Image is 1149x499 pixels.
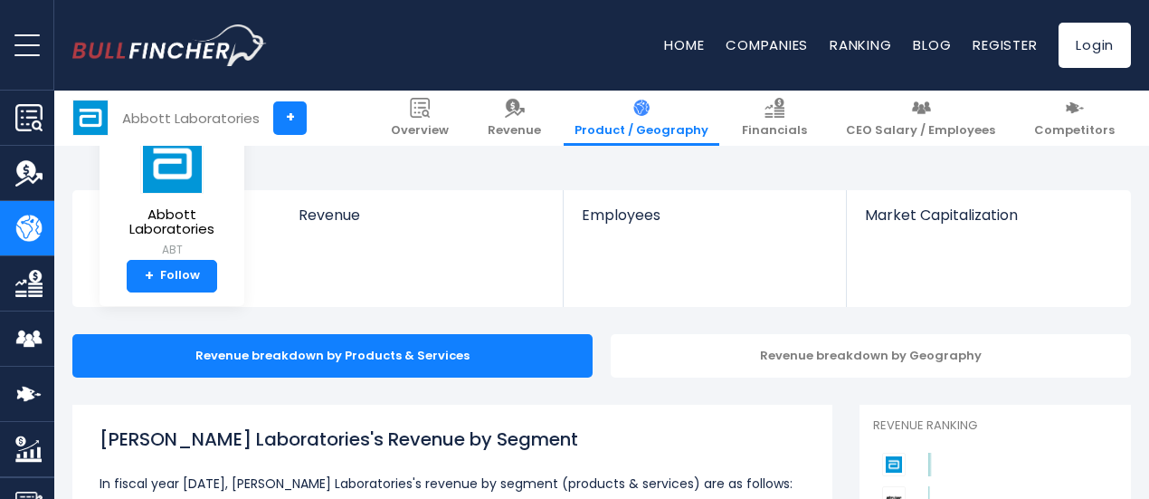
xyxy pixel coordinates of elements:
span: Employees [582,206,827,224]
a: Register [973,35,1037,54]
p: In fiscal year [DATE], [PERSON_NAME] Laboratories's revenue by segment (products & services) are ... [100,473,805,494]
a: Product / Geography [564,91,719,146]
span: Product / Geography [574,123,708,139]
a: Financials [731,91,818,146]
img: ABT logo [73,101,108,135]
span: Financials [742,123,807,139]
span: Revenue [299,206,546,224]
img: bullfincher logo [72,24,267,66]
span: Abbott Laboratories [114,207,230,237]
a: Revenue [477,91,552,146]
a: Market Capitalization [847,190,1129,254]
a: Overview [380,91,460,146]
a: Login [1059,23,1131,68]
a: Ranking [830,35,891,54]
img: ABT logo [140,133,204,194]
div: Revenue breakdown by Geography [611,334,1131,378]
strong: + [145,268,154,284]
p: Revenue Ranking [873,418,1117,434]
a: +Follow [127,260,217,293]
span: CEO Salary / Employees [846,123,995,139]
span: Revenue [488,123,541,139]
span: Competitors [1034,123,1115,139]
h1: [PERSON_NAME] Laboratories's Revenue by Segment [100,426,805,453]
a: Competitors [1023,91,1125,146]
span: Overview [391,123,449,139]
a: Blog [913,35,951,54]
a: Abbott Laboratories ABT [113,132,231,260]
a: Companies [726,35,808,54]
a: Revenue [280,190,564,254]
a: + [273,101,307,135]
span: Market Capitalization [865,206,1111,224]
a: CEO Salary / Employees [835,91,1006,146]
div: Revenue breakdown by Products & Services [72,334,593,378]
div: Abbott Laboratories [122,108,260,129]
img: Abbott Laboratories competitors logo [882,453,906,476]
a: Home [664,35,704,54]
a: Employees [564,190,845,254]
a: Go to homepage [72,24,267,66]
small: ABT [114,242,230,258]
